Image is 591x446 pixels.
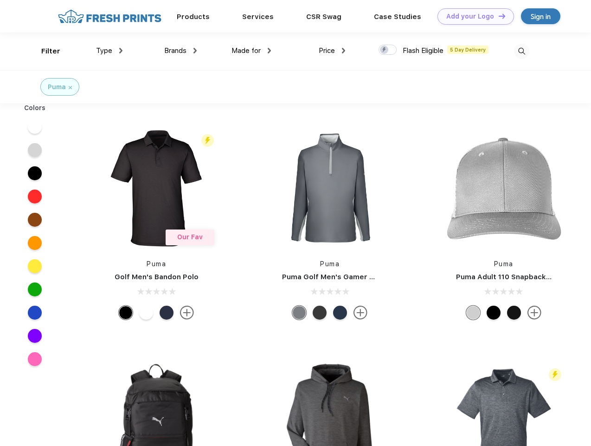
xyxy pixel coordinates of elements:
a: Golf Men's Bandon Polo [115,273,199,281]
span: Brands [164,46,186,55]
div: Navy Blazer [160,306,173,320]
span: Type [96,46,112,55]
span: 5 Day Delivery [447,46,488,54]
span: Our Fav [177,233,203,241]
a: Sign in [521,8,560,24]
img: more.svg [180,306,194,320]
div: Add your Logo [446,13,494,20]
div: Quiet Shade [292,306,306,320]
div: Puma Black [313,306,327,320]
a: Puma Golf Men's Gamer Golf Quarter-Zip [282,273,429,281]
div: Navy Blazer [333,306,347,320]
img: desktop_search.svg [514,44,529,59]
img: flash_active_toggle.svg [201,134,214,147]
a: CSR Swag [306,13,341,21]
img: filter_cancel.svg [69,86,72,89]
a: Puma [147,260,166,268]
img: func=resize&h=266 [268,126,392,250]
div: Filter [41,46,60,57]
img: func=resize&h=266 [95,126,218,250]
div: Quarry Brt Whit [466,306,480,320]
img: flash_active_toggle.svg [549,368,561,381]
span: Flash Eligible [403,46,443,55]
img: func=resize&h=266 [442,126,565,250]
img: dropdown.png [268,48,271,53]
img: fo%20logo%202.webp [55,8,164,25]
div: Sign in [531,11,551,22]
div: Pma Blk Pma Blk [487,306,501,320]
div: Puma [48,82,66,92]
img: dropdown.png [119,48,122,53]
a: Puma [494,260,514,268]
img: dropdown.png [193,48,197,53]
img: more.svg [527,306,541,320]
a: Puma [320,260,340,268]
a: Products [177,13,210,21]
a: Services [242,13,274,21]
img: more.svg [353,306,367,320]
span: Price [319,46,335,55]
img: DT [499,13,505,19]
div: Pma Blk with Pma Blk [507,306,521,320]
div: Puma Black [119,306,133,320]
div: Colors [17,103,53,113]
div: Bright White [139,306,153,320]
span: Made for [231,46,261,55]
img: dropdown.png [342,48,345,53]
